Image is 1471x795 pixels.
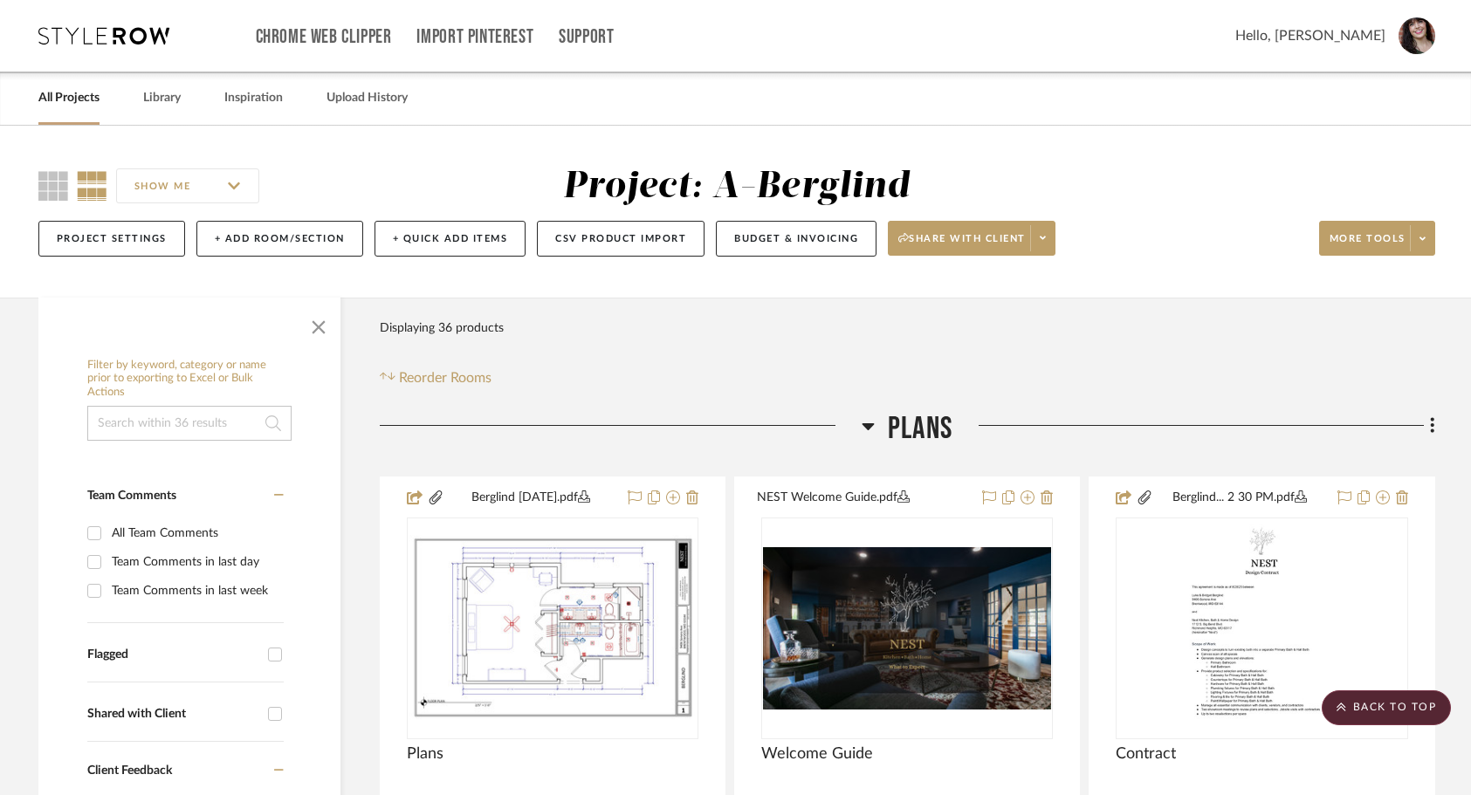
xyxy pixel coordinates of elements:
[112,548,279,576] div: Team Comments in last day
[143,86,181,110] a: Library
[444,488,617,509] button: Berglind [DATE].pdf
[224,86,283,110] a: Inspiration
[409,535,697,721] img: Plans
[1153,488,1326,509] button: Berglind... 2 30 PM.pdf
[112,519,279,547] div: All Team Comments
[327,86,408,110] a: Upload History
[87,490,176,502] span: Team Comments
[87,707,259,722] div: Shared with Client
[1319,221,1435,256] button: More tools
[563,168,910,205] div: Project: A-Berglind
[87,648,259,662] div: Flagged
[888,221,1055,256] button: Share with client
[380,367,492,388] button: Reorder Rooms
[87,764,172,777] span: Client Feedback
[763,547,1051,709] img: Welcome Guide
[757,488,972,509] button: NEST Welcome Guide.pdf
[537,221,705,257] button: CSV Product Import
[87,406,292,441] input: Search within 36 results
[888,410,952,448] span: Plans
[301,306,336,341] button: Close
[559,30,614,45] a: Support
[1116,744,1176,764] span: Contract
[1185,519,1339,737] img: Contract
[196,221,363,257] button: + Add Room/Section
[375,221,526,257] button: + Quick Add Items
[761,744,873,764] span: Welcome Guide
[1235,25,1385,46] span: Hello, [PERSON_NAME]
[87,359,292,400] h6: Filter by keyword, category or name prior to exporting to Excel or Bulk Actions
[898,232,1026,258] span: Share with client
[1330,232,1406,258] span: More tools
[399,367,491,388] span: Reorder Rooms
[716,221,876,257] button: Budget & Invoicing
[416,30,533,45] a: Import Pinterest
[256,30,392,45] a: Chrome Web Clipper
[1399,17,1435,54] img: avatar
[380,311,504,346] div: Displaying 36 products
[1322,690,1451,725] scroll-to-top-button: BACK TO TOP
[407,744,443,764] span: Plans
[38,86,100,110] a: All Projects
[112,577,279,605] div: Team Comments in last week
[38,221,185,257] button: Project Settings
